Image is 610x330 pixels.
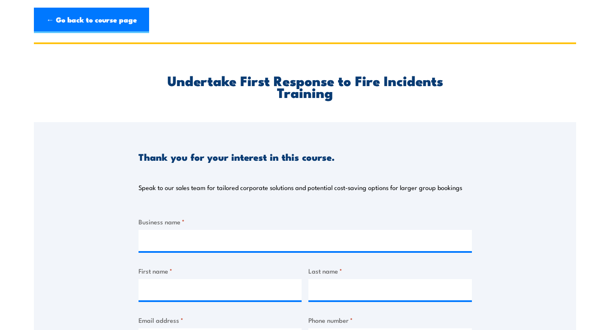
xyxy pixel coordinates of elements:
[308,266,472,276] label: Last name
[139,74,472,98] h2: Undertake First Response to Fire Incidents Training
[139,266,302,276] label: First name
[308,315,472,325] label: Phone number
[139,315,302,325] label: Email address
[139,217,472,227] label: Business name
[139,183,462,192] p: Speak to our sales team for tailored corporate solutions and potential cost-saving options for la...
[34,8,149,33] a: ← Go back to course page
[139,152,335,162] h3: Thank you for your interest in this course.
